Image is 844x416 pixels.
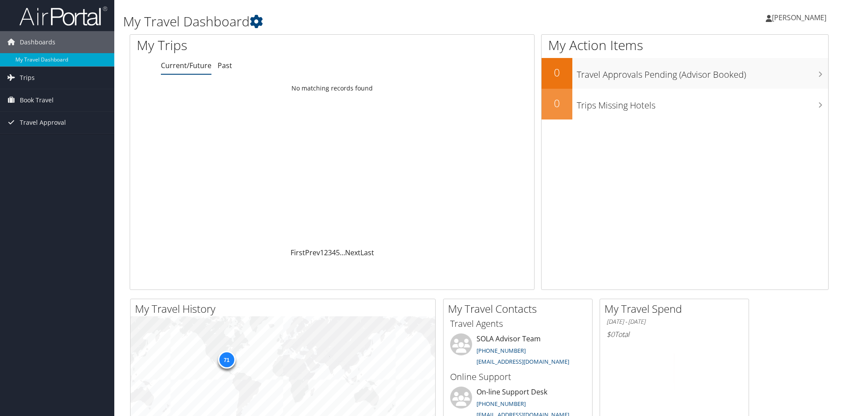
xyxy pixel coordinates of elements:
a: 0Trips Missing Hotels [542,89,828,119]
span: … [340,248,345,257]
h1: My Travel Dashboard [123,12,598,31]
h1: My Trips [137,36,359,54]
h6: [DATE] - [DATE] [607,318,742,326]
h2: My Travel Spend [604,301,749,316]
a: 0Travel Approvals Pending (Advisor Booked) [542,58,828,89]
li: SOLA Advisor Team [446,333,590,369]
a: 4 [332,248,336,257]
span: Travel Approval [20,112,66,134]
span: [PERSON_NAME] [772,13,826,22]
span: Dashboards [20,31,55,53]
h6: Total [607,329,742,339]
span: Trips [20,67,35,89]
a: First [291,248,305,257]
a: [PHONE_NUMBER] [477,347,526,355]
a: 3 [328,248,332,257]
h1: My Action Items [542,36,828,54]
a: Last [360,248,374,257]
a: 2 [324,248,328,257]
a: Current/Future [161,61,211,70]
h2: My Travel History [135,301,435,316]
a: [EMAIL_ADDRESS][DOMAIN_NAME] [477,358,569,365]
h2: 0 [542,96,572,111]
h3: Trips Missing Hotels [577,95,828,112]
a: Next [345,248,360,257]
a: Past [218,61,232,70]
img: airportal-logo.png [19,6,107,26]
span: $0 [607,329,615,339]
h3: Travel Agents [450,318,586,330]
h3: Online Support [450,371,586,383]
h2: 0 [542,65,572,80]
a: [PERSON_NAME] [766,4,835,31]
div: 71 [218,351,235,369]
a: Prev [305,248,320,257]
h2: My Travel Contacts [448,301,592,316]
a: [PHONE_NUMBER] [477,400,526,408]
h3: Travel Approvals Pending (Advisor Booked) [577,64,828,81]
a: 5 [336,248,340,257]
td: No matching records found [130,80,534,96]
a: 1 [320,248,324,257]
span: Book Travel [20,89,54,111]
